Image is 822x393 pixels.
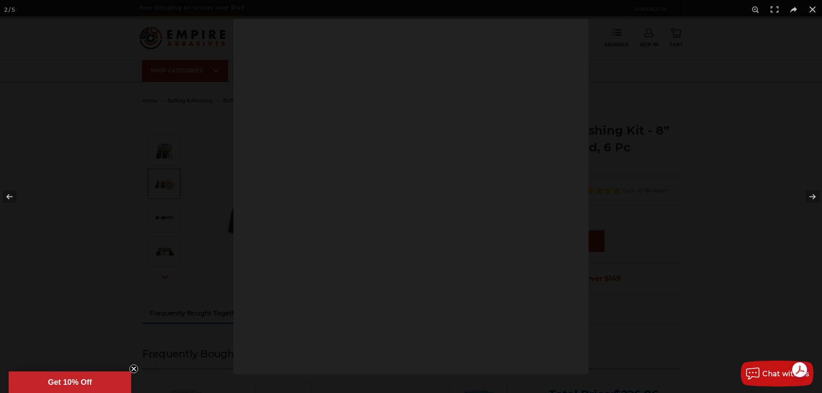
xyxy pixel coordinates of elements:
[48,378,92,387] span: Get 10% Off
[129,365,138,373] button: Close teaser
[792,175,822,218] button: Next (arrow right)
[741,361,813,387] button: Chat with us
[9,371,131,393] div: Get 10% OffClose teaser
[762,370,809,378] span: Chat with us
